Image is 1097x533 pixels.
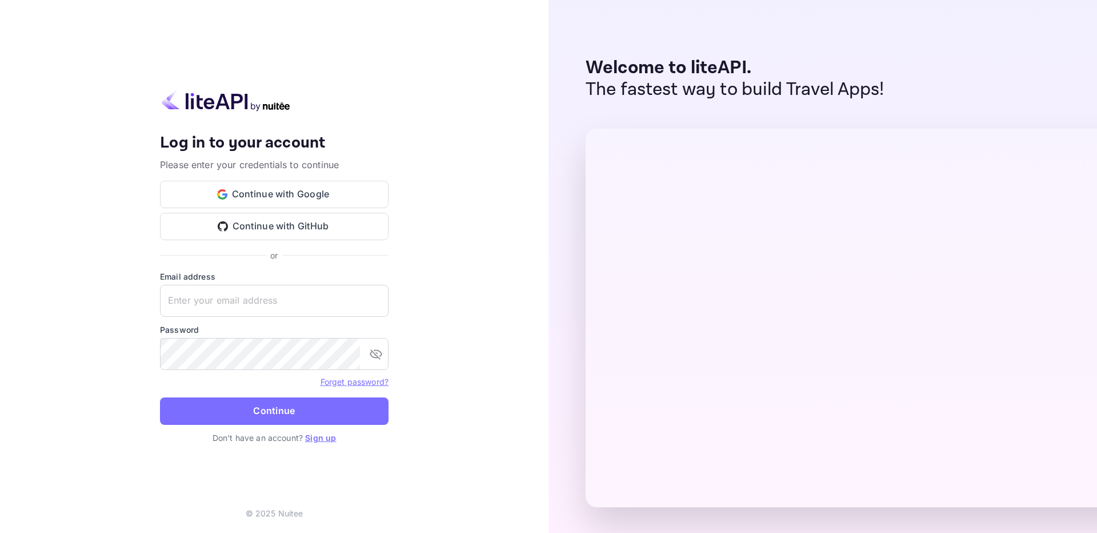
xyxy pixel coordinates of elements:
a: Forget password? [321,377,389,387]
button: Continue with Google [160,181,389,208]
img: liteapi [160,89,291,112]
label: Email address [160,271,389,283]
a: Sign up [305,433,336,443]
button: toggle password visibility [365,343,387,365]
p: The fastest way to build Travel Apps! [586,79,884,101]
p: Don't have an account? [160,432,389,444]
a: Forget password? [321,376,389,387]
p: © 2025 Nuitee [246,507,303,519]
p: Please enter your credentials to continue [160,158,389,172]
h4: Log in to your account [160,133,389,153]
button: Continue [160,397,389,425]
p: or [270,249,278,261]
button: Continue with GitHub [160,213,389,240]
p: Welcome to liteAPI. [586,57,884,79]
input: Enter your email address [160,285,389,317]
label: Password [160,324,389,336]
